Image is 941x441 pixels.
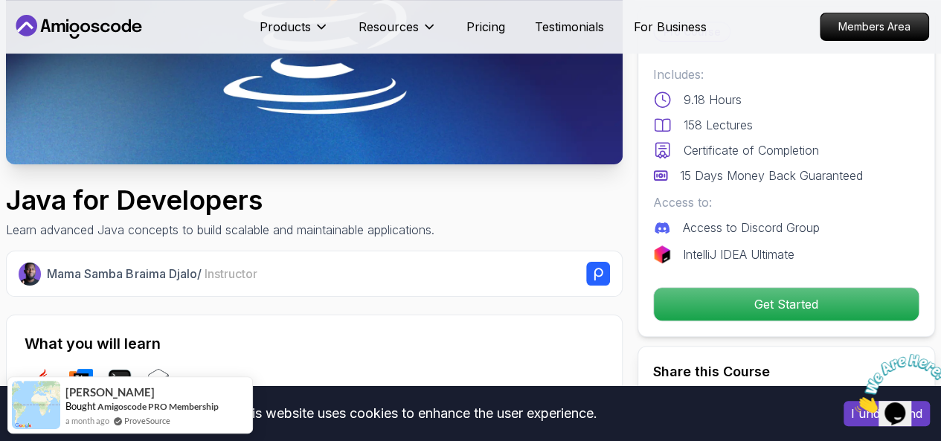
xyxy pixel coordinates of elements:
p: Resources [359,18,419,36]
h1: Java for Developers [6,185,434,215]
span: Bought [65,400,96,412]
a: Testimonials [535,18,604,36]
p: Learn advanced Java concepts to build scalable and maintainable applications. [6,221,434,239]
img: jetbrains logo [653,245,671,263]
p: Mama Samba Braima Djalo / [47,265,257,283]
button: Products [260,18,329,48]
img: provesource social proof notification image [12,381,60,429]
a: ProveSource [124,414,170,427]
button: Resources [359,18,437,48]
p: Includes: [653,65,919,83]
a: For Business [634,18,707,36]
button: Accept cookies [844,401,930,426]
h2: Share this Course [653,361,919,382]
h2: What you will learn [25,333,604,354]
p: IntelliJ IDEA Ultimate [683,245,794,263]
a: Amigoscode PRO Membership [97,401,219,412]
p: Members Area [820,13,928,40]
p: 9.18 Hours [684,91,742,109]
p: Certificate of Completion [684,141,819,159]
a: Members Area [820,13,929,41]
span: a month ago [65,414,109,427]
p: 158 Lectures [684,116,753,134]
p: Get Started [654,288,919,321]
img: bash logo [147,369,170,393]
img: terminal logo [108,369,132,393]
p: Products [260,18,311,36]
span: Instructor [204,266,257,281]
img: Nelson Djalo [19,263,41,285]
p: Access to Discord Group [683,219,820,236]
iframe: chat widget [849,348,941,419]
div: This website uses cookies to enhance the user experience. [11,397,821,430]
img: intellij logo [69,369,93,393]
a: Pricing [466,18,505,36]
p: 15 Days Money Back Guaranteed [680,167,863,184]
button: Get Started [653,287,919,321]
p: Access to: [653,193,919,211]
span: [PERSON_NAME] [65,386,155,399]
img: java logo [30,369,54,393]
img: Chat attention grabber [6,6,98,65]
